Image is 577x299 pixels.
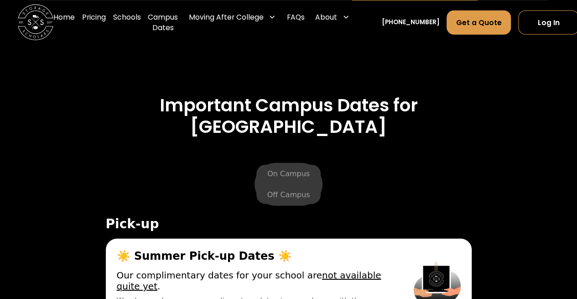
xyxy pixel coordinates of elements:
span: Pick-up [106,217,472,231]
span: Our complimentary dates for your school are . [117,270,392,292]
a: home [18,5,53,40]
div: Moving After College [189,11,264,22]
u: not available quite yet [117,270,381,292]
span: ☀️ Summer Pick-up Dates ☀️ [117,250,392,262]
a: [PHONE_NUMBER] [381,18,439,27]
label: Off Campus [256,186,321,204]
a: Pricing [82,5,106,40]
a: Home [53,5,75,40]
a: Get a Quote [447,10,511,34]
div: Moving After College [185,5,280,30]
a: Schools [113,5,141,40]
img: Storage Scholars main logo [18,5,53,40]
a: Campus Dates [148,5,178,40]
a: FAQs [286,5,304,40]
div: About [312,5,353,30]
h3: Important Campus Dates for [29,95,548,116]
div: About [315,11,337,22]
label: On Campus [256,165,321,183]
h3: [GEOGRAPHIC_DATA] [29,116,548,138]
